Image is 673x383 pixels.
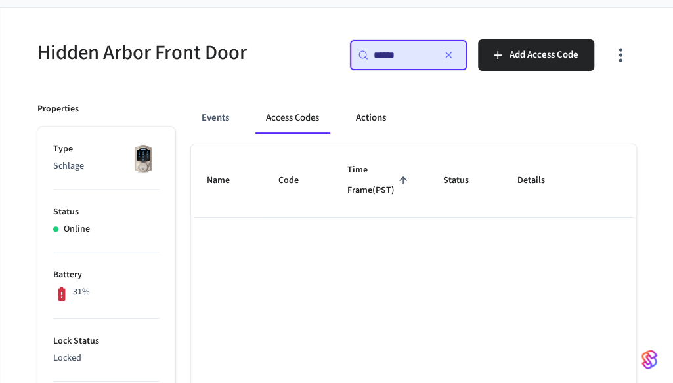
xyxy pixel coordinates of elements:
span: Add Access Code [510,47,578,64]
p: Battery [53,268,160,282]
p: Lock Status [53,334,160,348]
span: Code [278,171,316,191]
p: Schlage [53,159,160,173]
span: Details [517,171,562,191]
p: Locked [53,352,160,365]
p: Online [64,222,90,236]
p: Properties [37,102,79,116]
span: Status [443,171,486,191]
button: Actions [345,102,397,134]
button: Access Codes [255,102,330,134]
img: Schlage Sense Smart Deadbolt with Camelot Trim, Front [127,142,160,175]
button: Events [191,102,240,134]
div: ant example [191,102,636,134]
p: 31% [73,285,90,299]
img: SeamLogoGradient.69752ec5.svg [641,349,657,370]
p: Status [53,205,160,219]
button: Add Access Code [478,39,594,71]
span: Time Frame(PST) [347,160,412,201]
p: Type [53,142,160,156]
span: Name [207,171,247,191]
table: sticky table [191,144,658,218]
h5: Hidden Arbor Front Door [37,39,329,66]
